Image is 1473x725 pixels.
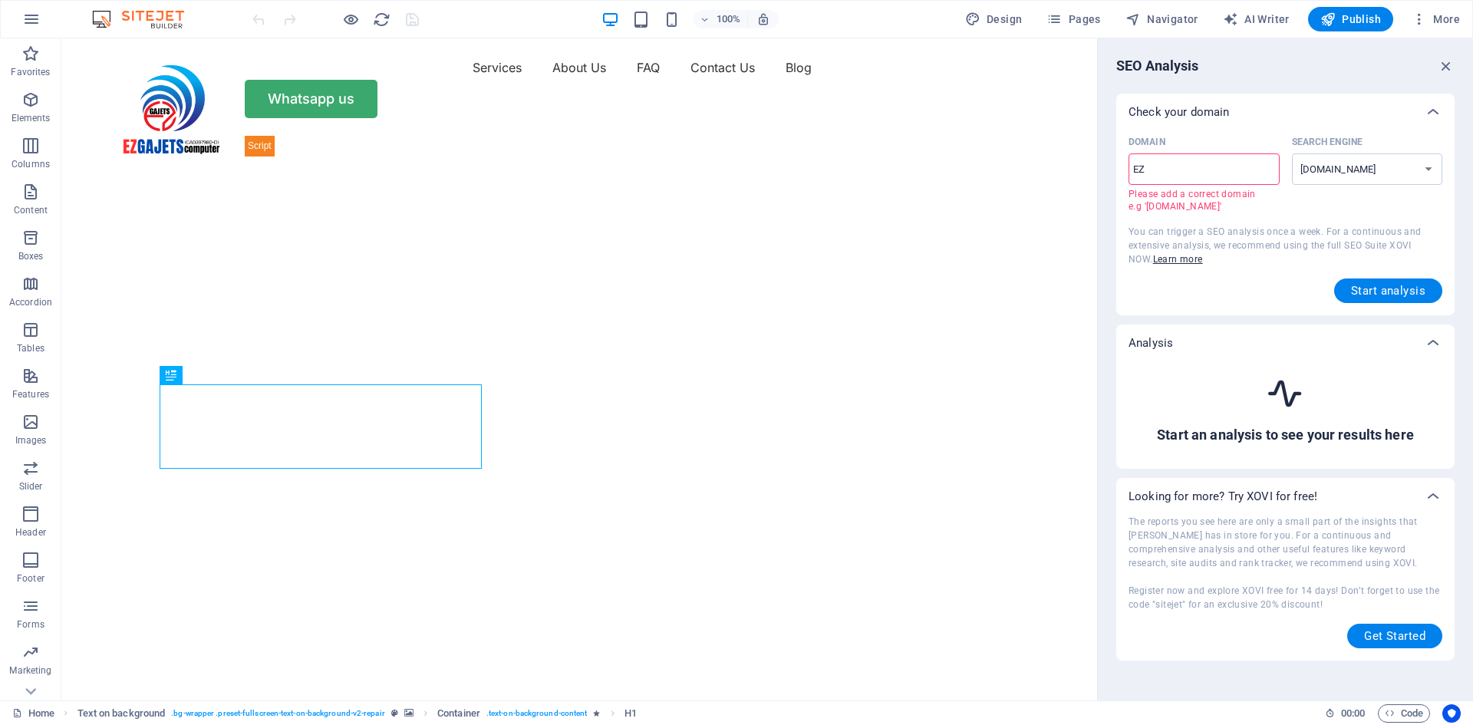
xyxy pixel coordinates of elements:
div: Check your domain [1116,361,1455,469]
p: Favorites [11,66,50,78]
span: Code [1385,704,1423,723]
span: You can trigger a SEO analysis once a week. For a continuous and extensive analysis, we recommend... [1129,226,1422,265]
p: Check your domain [1129,104,1229,120]
a: Learn more [1153,254,1203,265]
button: 100% [694,10,748,28]
h6: SEO Analysis [1116,57,1199,75]
i: Element contains an animation [593,709,600,717]
h6: Start an analysis to see your results here [1157,426,1414,444]
span: Pages [1046,12,1100,27]
p: Images [15,434,47,447]
p: Domain [1129,136,1165,148]
p: Header [15,526,46,539]
span: . text-on-background-content [486,704,588,723]
span: Design [965,12,1023,27]
p: Features [12,388,49,400]
span: . bg-wrapper .preset-fullscreen-text-on-background-v2-repair [171,704,384,723]
span: Navigator [1125,12,1198,27]
i: Reload page [373,11,390,28]
span: : [1352,707,1354,719]
span: Click to select. Double-click to edit [437,704,480,723]
div: Check your domain [1116,130,1455,315]
p: Columns [12,158,50,170]
p: Tables [17,342,44,354]
div: Check your domain [1116,515,1455,661]
button: AI Writer [1217,7,1296,31]
button: Navigator [1119,7,1204,31]
button: Code [1378,704,1430,723]
i: This element is a customizable preset [391,709,398,717]
span: Start analysis [1351,285,1425,297]
span: Get Started [1364,630,1425,642]
button: Get Started [1347,624,1442,648]
p: Select the matching search engine for your region. [1292,136,1363,148]
button: Click here to leave preview mode and continue editing [341,10,360,28]
p: Forms [17,618,44,631]
p: Footer [17,572,44,585]
p: Please add a correct domain e.g '[DOMAIN_NAME]' [1129,188,1269,213]
input: DomainPlease add a correct domain e.g '[DOMAIN_NAME]' [1129,157,1280,182]
span: Click to select. Double-click to edit [624,704,637,723]
button: Publish [1308,7,1393,31]
span: Click to select. Double-click to edit [77,704,166,723]
div: Analysis [1116,325,1455,361]
span: Publish [1320,12,1381,27]
button: Design [959,7,1029,31]
div: Looking for more? Try XOVI for free! [1116,478,1455,515]
span: 00 00 [1341,704,1365,723]
span: The reports you see here are only a small part of the insights that [PERSON_NAME] has in store fo... [1129,516,1439,610]
p: Looking for more? Try XOVI for free! [1129,489,1317,504]
i: This element contains a background [404,709,414,717]
p: Boxes [18,250,44,262]
select: Search Engine [1292,153,1443,185]
p: Slider [19,480,43,493]
button: reload [372,10,390,28]
button: More [1405,7,1466,31]
div: Check your domain [1116,94,1455,130]
nav: breadcrumb [77,704,637,723]
button: Pages [1040,7,1106,31]
p: Accordion [9,296,52,308]
h6: Session time [1325,704,1366,723]
p: Marketing [9,664,51,677]
p: Content [14,204,48,216]
p: Elements [12,112,51,124]
i: On resize automatically adjust zoom level to fit chosen device. [756,12,770,26]
p: Analysis [1129,335,1173,351]
a: Click to cancel selection. Double-click to open Pages [12,704,54,723]
span: More [1412,12,1460,27]
img: Editor Logo [88,10,203,28]
button: Usercentrics [1442,704,1461,723]
h6: 100% [717,10,741,28]
div: Design (Ctrl+Alt+Y) [959,7,1029,31]
span: AI Writer [1223,12,1290,27]
button: Start analysis [1334,278,1442,303]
